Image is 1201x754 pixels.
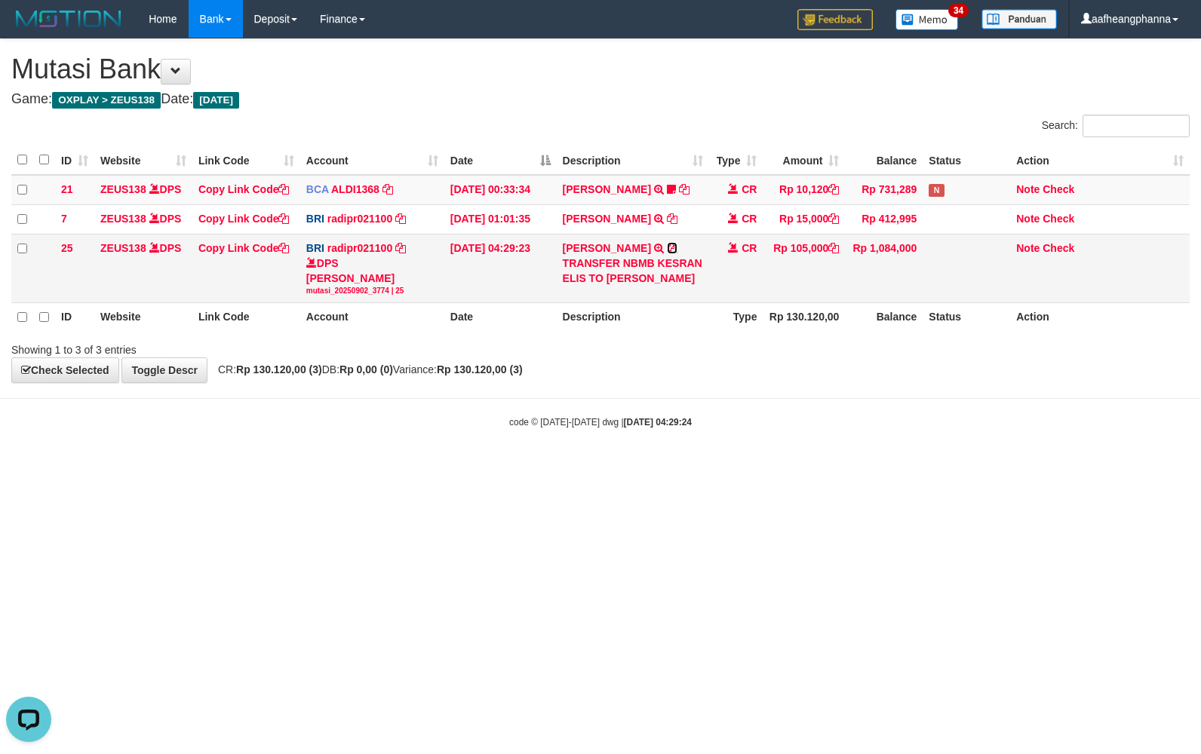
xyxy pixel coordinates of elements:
a: [PERSON_NAME] [563,213,651,225]
h1: Mutasi Bank [11,54,1190,84]
span: OXPLAY > ZEUS138 [52,92,161,109]
div: DPS [PERSON_NAME] [306,256,438,296]
a: Copy KESRAN ELIS to clipboard [667,242,677,254]
th: Link Code: activate to sort column ascending [192,146,300,175]
a: [PERSON_NAME] [563,183,651,195]
span: CR [742,242,757,254]
td: DPS [94,234,192,302]
a: Note [1016,183,1040,195]
th: Description [557,303,710,333]
img: panduan.png [981,9,1057,29]
td: Rp 412,995 [845,204,923,234]
a: ZEUS138 [100,213,146,225]
strong: [DATE] 04:29:24 [624,417,692,428]
td: Rp 15,000 [763,204,845,234]
span: 25 [61,242,73,254]
div: mutasi_20250902_3774 | 25 [306,286,438,296]
th: Account: activate to sort column ascending [300,146,444,175]
span: CR [742,213,757,225]
a: ZEUS138 [100,183,146,195]
a: Copy radipr021100 to clipboard [395,213,406,225]
strong: Rp 0,00 (0) [339,363,393,375]
td: [DATE] 00:33:34 [444,175,557,205]
th: Balance [845,146,923,175]
a: radipr021100 [327,242,392,254]
td: DPS [94,204,192,234]
a: Check [1043,183,1074,195]
a: Check [1043,213,1074,225]
label: Search: [1042,115,1190,137]
a: ZEUS138 [100,242,146,254]
a: Toggle Descr [121,357,207,383]
th: Status [923,146,1010,175]
th: Account [300,303,444,333]
td: [DATE] 04:29:23 [444,234,557,302]
span: BRI [306,213,324,225]
span: [DATE] [193,92,239,109]
small: code © [DATE]-[DATE] dwg | [509,417,692,428]
a: Copy BUDI EFENDI to clipboard [667,213,677,225]
div: Showing 1 to 3 of 3 entries [11,336,489,357]
h4: Game: Date: [11,92,1190,107]
th: Website [94,303,192,333]
span: BRI [306,242,324,254]
a: Note [1016,213,1040,225]
span: 21 [61,183,73,195]
button: Open LiveChat chat widget [6,6,51,51]
span: 34 [948,4,969,17]
a: [PERSON_NAME] [563,242,651,254]
th: ID: activate to sort column ascending [55,146,94,175]
a: Copy Rp 10,120 to clipboard [828,183,839,195]
a: Copy Link Code [198,183,290,195]
strong: Rp 130.120,00 (3) [437,363,523,375]
th: Action [1010,303,1190,333]
th: Date: activate to sort column descending [444,146,557,175]
span: 7 [61,213,67,225]
th: ID [55,303,94,333]
a: Check Selected [11,357,119,383]
td: DPS [94,175,192,205]
strong: Rp 130.120,00 (3) [236,363,322,375]
th: Type [709,303,763,333]
span: Has Note [929,184,944,197]
a: radipr021100 [327,213,392,225]
td: [DATE] 01:01:35 [444,204,557,234]
a: Copy radipr021100 to clipboard [395,242,406,254]
a: ALDI1368 [331,183,379,195]
a: Copy Link Code [198,242,290,254]
a: Note [1016,242,1040,254]
img: Button%20Memo.svg [895,9,959,30]
a: Copy Link Code [198,213,290,225]
span: BCA [306,183,329,195]
th: Balance [845,303,923,333]
a: Copy ARIF NUR CAHYADI to clipboard [679,183,690,195]
td: Rp 731,289 [845,175,923,205]
span: CR: DB: Variance: [210,363,523,375]
td: Rp 10,120 [763,175,845,205]
a: Check [1043,242,1074,254]
td: Rp 105,000 [763,234,845,302]
th: Amount: activate to sort column ascending [763,146,845,175]
span: CR [742,183,757,195]
th: Website: activate to sort column ascending [94,146,192,175]
a: Copy Rp 105,000 to clipboard [828,242,839,254]
a: Copy Rp 15,000 to clipboard [828,213,839,225]
td: Rp 1,084,000 [845,234,923,302]
th: Type: activate to sort column ascending [709,146,763,175]
th: Status [923,303,1010,333]
th: Description: activate to sort column ascending [557,146,710,175]
a: Copy ALDI1368 to clipboard [382,183,393,195]
img: MOTION_logo.png [11,8,126,30]
img: Feedback.jpg [797,9,873,30]
input: Search: [1083,115,1190,137]
div: TRANSFER NBMB KESRAN ELIS TO [PERSON_NAME] [563,256,704,286]
th: Link Code [192,303,300,333]
th: Action: activate to sort column ascending [1010,146,1190,175]
th: Date [444,303,557,333]
th: Rp 130.120,00 [763,303,845,333]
